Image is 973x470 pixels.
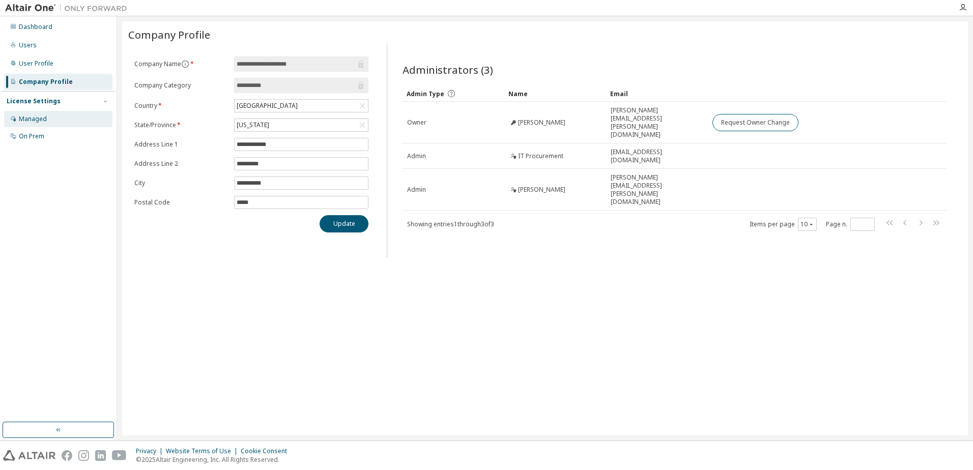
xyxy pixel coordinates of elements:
[7,97,61,105] div: License Settings
[518,186,565,194] span: [PERSON_NAME]
[3,450,55,461] img: altair_logo.svg
[134,81,228,90] label: Company Category
[19,23,52,31] div: Dashboard
[19,78,73,86] div: Company Profile
[235,120,271,131] div: [US_STATE]
[112,450,127,461] img: youtube.svg
[407,90,444,98] span: Admin Type
[128,27,210,42] span: Company Profile
[134,160,228,168] label: Address Line 2
[611,173,703,206] span: [PERSON_NAME][EMAIL_ADDRESS][PERSON_NAME][DOMAIN_NAME]
[235,100,368,112] div: [GEOGRAPHIC_DATA]
[181,60,189,68] button: information
[235,100,299,111] div: [GEOGRAPHIC_DATA]
[407,220,494,228] span: Showing entries 1 through 3 of 3
[134,102,228,110] label: Country
[610,85,704,102] div: Email
[320,215,368,232] button: Update
[407,186,426,194] span: Admin
[136,447,166,455] div: Privacy
[712,114,798,131] button: Request Owner Change
[19,115,47,123] div: Managed
[750,218,817,231] span: Items per page
[518,119,565,127] span: [PERSON_NAME]
[136,455,293,464] p: © 2025 Altair Engineering, Inc. All Rights Reserved.
[134,179,228,187] label: City
[611,148,703,164] span: [EMAIL_ADDRESS][DOMAIN_NAME]
[134,60,228,68] label: Company Name
[5,3,132,13] img: Altair One
[134,121,228,129] label: State/Province
[134,140,228,149] label: Address Line 1
[518,152,563,160] span: IT Procurement
[19,132,44,140] div: On Prem
[800,220,814,228] button: 10
[235,119,368,131] div: [US_STATE]
[134,198,228,207] label: Postal Code
[826,218,875,231] span: Page n.
[241,447,293,455] div: Cookie Consent
[611,106,703,139] span: [PERSON_NAME][EMAIL_ADDRESS][PERSON_NAME][DOMAIN_NAME]
[407,152,426,160] span: Admin
[62,450,72,461] img: facebook.svg
[508,85,602,102] div: Name
[166,447,241,455] div: Website Terms of Use
[19,60,53,68] div: User Profile
[78,450,89,461] img: instagram.svg
[95,450,106,461] img: linkedin.svg
[19,41,37,49] div: Users
[407,119,426,127] span: Owner
[403,63,493,77] span: Administrators (3)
